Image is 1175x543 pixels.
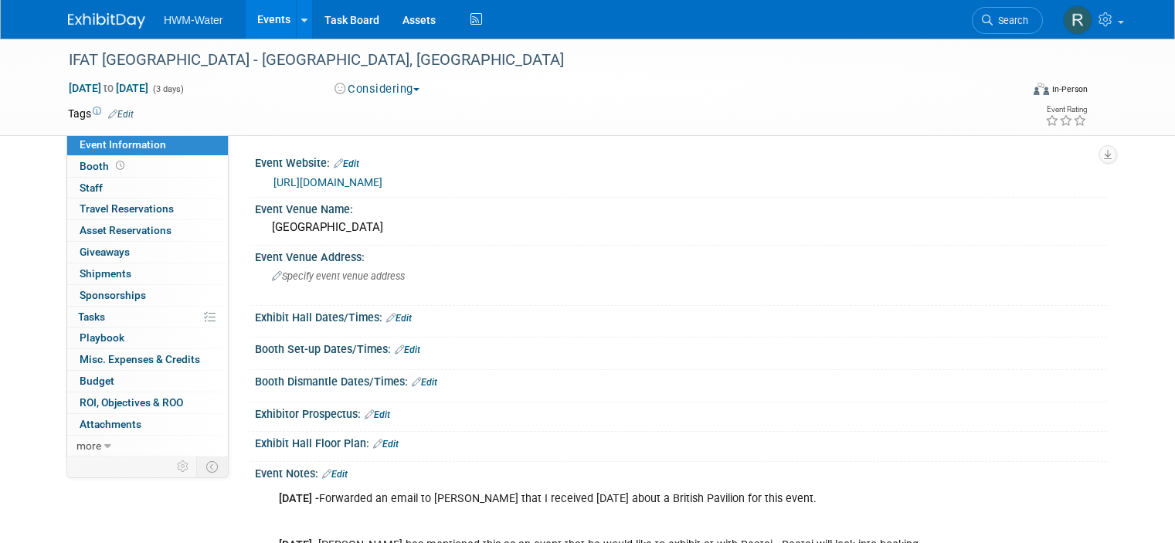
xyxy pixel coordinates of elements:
[67,436,228,456] a: more
[279,492,319,505] b: [DATE] -
[255,198,1107,217] div: Event Venue Name:
[68,13,145,29] img: ExhibitDay
[113,160,127,171] span: Booth not reserved yet
[80,224,171,236] span: Asset Reservations
[68,81,149,95] span: [DATE] [DATE]
[993,15,1028,26] span: Search
[170,456,197,477] td: Personalize Event Tab Strip
[255,246,1107,265] div: Event Venue Address:
[67,156,228,177] a: Booth
[255,151,1107,171] div: Event Website:
[67,263,228,284] a: Shipments
[78,311,105,323] span: Tasks
[395,344,420,355] a: Edit
[1034,83,1049,95] img: Format-Inperson.png
[67,178,228,199] a: Staff
[80,331,124,344] span: Playbook
[329,81,426,97] button: Considering
[255,370,1107,390] div: Booth Dismantle Dates/Times:
[937,80,1088,104] div: Event Format
[164,14,222,26] span: HWM-Water
[255,432,1107,452] div: Exhibit Hall Floor Plan:
[68,106,134,121] td: Tags
[272,270,405,282] span: Specify event venue address
[67,327,228,348] a: Playbook
[334,158,359,169] a: Edit
[67,199,228,219] a: Travel Reservations
[1051,83,1088,95] div: In-Person
[67,285,228,306] a: Sponsorships
[80,202,174,215] span: Travel Reservations
[151,84,184,94] span: (3 days)
[255,338,1107,358] div: Booth Set-up Dates/Times:
[322,469,348,480] a: Edit
[197,456,229,477] td: Toggle Event Tabs
[67,349,228,370] a: Misc. Expenses & Credits
[80,246,130,258] span: Giveaways
[267,216,1095,239] div: [GEOGRAPHIC_DATA]
[108,109,134,120] a: Edit
[412,377,437,388] a: Edit
[67,242,228,263] a: Giveaways
[255,306,1107,326] div: Exhibit Hall Dates/Times:
[1063,5,1092,35] img: Rhys Salkeld
[80,267,131,280] span: Shipments
[80,160,127,172] span: Booth
[67,392,228,413] a: ROI, Objectives & ROO
[373,439,399,450] a: Edit
[1045,106,1087,114] div: Event Rating
[972,7,1043,34] a: Search
[101,82,116,94] span: to
[67,220,228,241] a: Asset Reservations
[80,289,146,301] span: Sponsorships
[67,307,228,327] a: Tasks
[80,182,103,194] span: Staff
[80,353,200,365] span: Misc. Expenses & Credits
[255,462,1107,482] div: Event Notes:
[273,176,382,188] a: [URL][DOMAIN_NAME]
[80,375,114,387] span: Budget
[80,396,183,409] span: ROI, Objectives & ROO
[67,134,228,155] a: Event Information
[76,439,101,452] span: more
[80,138,166,151] span: Event Information
[67,414,228,435] a: Attachments
[386,313,412,324] a: Edit
[80,418,141,430] span: Attachments
[63,46,1001,74] div: IFAT [GEOGRAPHIC_DATA] - [GEOGRAPHIC_DATA], [GEOGRAPHIC_DATA]
[365,409,390,420] a: Edit
[67,371,228,392] a: Budget
[255,402,1107,423] div: Exhibitor Prospectus:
